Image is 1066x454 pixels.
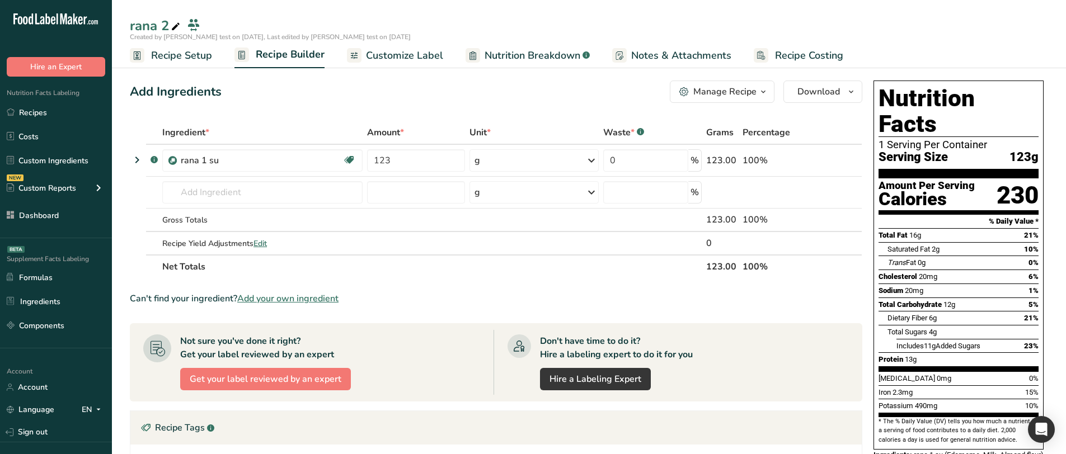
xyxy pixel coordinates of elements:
[1024,245,1039,253] span: 10%
[905,355,917,363] span: 13g
[612,43,731,68] a: Notes & Attachments
[253,238,267,249] span: Edit
[7,182,76,194] div: Custom Reports
[783,81,862,103] button: Download
[1029,374,1039,382] span: 0%
[1025,401,1039,410] span: 10%
[1029,258,1039,267] span: 0%
[1024,314,1039,322] span: 21%
[180,368,351,390] button: Get your label reviewed by an expert
[740,254,811,278] th: 100%
[1025,388,1039,396] span: 15%
[909,231,921,239] span: 16g
[1024,342,1039,350] span: 23%
[7,246,25,253] div: BETA
[943,300,955,309] span: 12g
[1029,286,1039,295] span: 1%
[160,254,704,278] th: Net Totals
[706,237,738,250] div: 0
[466,43,590,68] a: Nutrition Breakdown
[918,258,926,267] span: 0g
[879,215,1039,228] section: % Daily Value *
[181,154,321,167] div: rana 1 su
[997,181,1039,210] div: 230
[693,85,757,98] div: Manage Recipe
[367,126,404,139] span: Amount
[168,157,177,165] img: Sub Recipe
[670,81,774,103] button: Manage Recipe
[130,292,862,305] div: Can't find your ingredient?
[775,48,843,63] span: Recipe Costing
[603,126,644,139] div: Waste
[887,258,906,267] i: Trans
[879,181,975,191] div: Amount Per Serving
[919,272,937,281] span: 20mg
[879,272,917,281] span: Cholesterol
[879,231,908,239] span: Total Fat
[366,48,443,63] span: Customize Label
[879,150,948,164] span: Serving Size
[162,238,363,249] div: Recipe Yield Adjustments
[1029,272,1039,281] span: 6%
[1029,300,1039,309] span: 5%
[485,48,580,63] span: Nutrition Breakdown
[879,388,891,396] span: Iron
[879,191,975,207] div: Calories
[234,42,325,69] a: Recipe Builder
[887,314,927,322] span: Dietary Fiber
[743,126,790,139] span: Percentage
[151,48,212,63] span: Recipe Setup
[540,334,693,361] div: Don't have time to do it? Hire a labeling expert to do it for you
[130,16,182,36] div: rana 2
[743,154,809,167] div: 100%
[879,86,1039,137] h1: Nutrition Facts
[893,388,913,396] span: 2.3mg
[82,403,105,417] div: EN
[7,57,105,77] button: Hire an Expert
[475,154,480,167] div: g
[797,85,840,98] span: Download
[180,334,334,361] div: Not sure you've done it right? Get your label reviewed by an expert
[887,245,930,253] span: Saturated Fat
[704,254,740,278] th: 123.00
[706,126,734,139] span: Grams
[932,245,940,253] span: 2g
[879,417,1039,444] section: * The % Daily Value (DV) tells you how much a nutrient in a serving of food contributes to a dail...
[7,174,24,181] div: NEW
[130,83,222,101] div: Add Ingredients
[130,32,411,41] span: Created by [PERSON_NAME] test on [DATE], Last edited by [PERSON_NAME] test on [DATE]
[706,213,738,226] div: 123.00
[743,213,809,226] div: 100%
[754,43,843,68] a: Recipe Costing
[879,401,913,410] span: Potassium
[1028,416,1055,443] div: Open Intercom Messenger
[256,47,325,62] span: Recipe Builder
[879,355,903,363] span: Protein
[162,181,363,204] input: Add Ingredient
[162,214,363,226] div: Gross Totals
[929,314,937,322] span: 6g
[130,411,862,444] div: Recipe Tags
[1024,231,1039,239] span: 21%
[937,374,951,382] span: 0mg
[7,400,54,419] a: Language
[879,300,942,309] span: Total Carbohydrate
[879,374,935,382] span: [MEDICAL_DATA]
[130,43,212,68] a: Recipe Setup
[1009,150,1039,164] span: 123g
[929,328,937,336] span: 4g
[631,48,731,63] span: Notes & Attachments
[237,292,339,305] span: Add your own ingredient
[540,368,651,390] a: Hire a Labeling Expert
[469,126,491,139] span: Unit
[879,139,1039,150] div: 1 Serving Per Container
[162,126,209,139] span: Ingredient
[706,154,738,167] div: 123.00
[896,342,980,350] span: Includes Added Sugars
[190,372,341,386] span: Get your label reviewed by an expert
[475,186,480,199] div: g
[915,401,937,410] span: 490mg
[924,342,936,350] span: 11g
[347,43,443,68] a: Customize Label
[905,286,923,295] span: 20mg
